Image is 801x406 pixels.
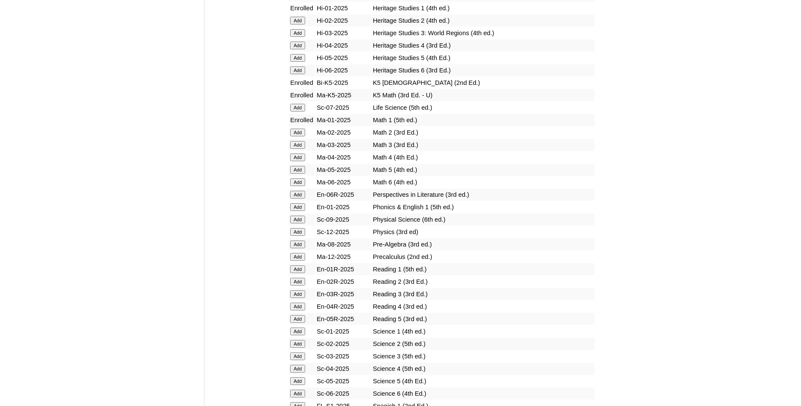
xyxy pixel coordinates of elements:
[315,164,371,176] td: Ma-05-2025
[315,238,371,250] td: Ma-08-2025
[372,139,594,151] td: Math 3 (3rd Ed.)
[289,77,315,89] td: Enrolled
[372,39,594,51] td: Heritage Studies 4 (3rd Ed.)
[315,363,371,375] td: Sc-04-2025
[315,126,371,138] td: Ma-02-2025
[289,89,315,101] td: Enrolled
[315,388,371,400] td: Sc-06-2025
[315,325,371,337] td: Sc-01-2025
[290,265,305,273] input: Add
[372,388,594,400] td: Science 6 (4th Ed.)
[315,2,371,14] td: Hi-01-2025
[289,2,315,14] td: Enrolled
[372,126,594,138] td: Math 2 (3rd Ed.)
[290,54,305,62] input: Add
[372,226,594,238] td: Physics (3rd ed)
[315,301,371,313] td: En-04R-2025
[290,29,305,37] input: Add
[372,214,594,226] td: Physical Science (6th ed.)
[315,151,371,163] td: Ma-04-2025
[290,328,305,335] input: Add
[372,251,594,263] td: Precalculus (2nd ed.)
[315,114,371,126] td: Ma-01-2025
[372,338,594,350] td: Science 2 (5th ed.)
[372,189,594,201] td: Perspectives in Literature (3rd ed.)
[372,52,594,64] td: Heritage Studies 5 (4th Ed.)
[315,39,371,51] td: Hi-04-2025
[290,216,305,223] input: Add
[290,253,305,261] input: Add
[315,263,371,275] td: En-01R-2025
[315,201,371,213] td: En-01-2025
[315,276,371,288] td: En-02R-2025
[315,350,371,362] td: Sc-03-2025
[290,290,305,298] input: Add
[315,27,371,39] td: Hi-03-2025
[290,191,305,198] input: Add
[315,288,371,300] td: En-03R-2025
[372,363,594,375] td: Science 4 (5th ed.)
[290,315,305,323] input: Add
[372,201,594,213] td: Phonics & English 1 (5th ed.)
[290,365,305,373] input: Add
[290,104,305,111] input: Add
[372,238,594,250] td: Pre-Algebra (3rd ed.)
[315,176,371,188] td: Ma-06-2025
[372,276,594,288] td: Reading 2 (3rd Ed.)
[315,52,371,64] td: Hi-05-2025
[315,214,371,226] td: Sc-09-2025
[372,375,594,387] td: Science 5 (4th Ed.)
[290,303,305,310] input: Add
[315,313,371,325] td: En-05R-2025
[372,114,594,126] td: Math 1 (5th ed.)
[290,241,305,248] input: Add
[315,64,371,76] td: Hi-06-2025
[372,27,594,39] td: Heritage Studies 3: World Regions (4th ed.)
[315,89,371,101] td: Ma-K5-2025
[315,139,371,151] td: Ma-03-2025
[290,153,305,161] input: Add
[290,352,305,360] input: Add
[290,228,305,236] input: Add
[372,263,594,275] td: Reading 1 (5th ed.)
[290,278,305,286] input: Add
[290,42,305,49] input: Add
[372,164,594,176] td: Math 5 (4th ed.)
[315,226,371,238] td: Sc-12-2025
[372,15,594,27] td: Heritage Studies 2 (4th ed.)
[372,176,594,188] td: Math 6 (4th ed.)
[290,178,305,186] input: Add
[315,338,371,350] td: Sc-02-2025
[315,15,371,27] td: Hi-02-2025
[372,77,594,89] td: K5 [DEMOGRAPHIC_DATA] (2nd Ed.)
[372,64,594,76] td: Heritage Studies 6 (3rd Ed.)
[315,251,371,263] td: Ma-12-2025
[290,129,305,136] input: Add
[290,340,305,348] input: Add
[290,66,305,74] input: Add
[289,114,315,126] td: Enrolled
[372,301,594,313] td: Reading 4 (3rd ed.)
[372,325,594,337] td: Science 1 (4th ed.)
[372,151,594,163] td: Math 4 (4th Ed.)
[315,102,371,114] td: Sc-07-2025
[372,2,594,14] td: Heritage Studies 1 (4th ed.)
[290,166,305,174] input: Add
[372,313,594,325] td: Reading 5 (3rd ed.)
[315,375,371,387] td: Sc-05-2025
[372,89,594,101] td: K5 Math (3rd Ed. - U)
[290,377,305,385] input: Add
[372,350,594,362] td: Science 3 (5th ed.)
[372,288,594,300] td: Reading 3 (3rd Ed.)
[290,17,305,24] input: Add
[315,77,371,89] td: Bi-K5-2025
[315,189,371,201] td: En-06R-2025
[290,141,305,149] input: Add
[372,102,594,114] td: Life Science (5th ed.)
[290,203,305,211] input: Add
[290,390,305,397] input: Add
